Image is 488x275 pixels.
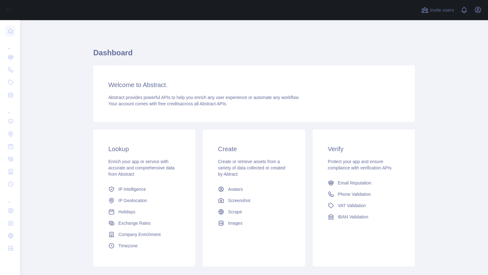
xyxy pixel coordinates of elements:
span: Exchange Rates [118,220,151,226]
h1: Dashboard [93,48,415,63]
h3: Create [218,145,290,153]
a: Scrape [215,206,292,217]
span: IBAN Validation [338,214,368,220]
span: Images [228,220,242,226]
a: Email Reputation [325,177,402,189]
span: Enrich your app or service with accurate and comprehensive data from Abstract [108,159,175,177]
span: Scrape [228,209,242,215]
div: ... [5,191,15,204]
span: Screenshot [228,197,250,204]
span: Holidays [118,209,135,215]
a: Screenshot [215,195,292,206]
a: IBAN Validation [325,211,402,223]
span: Avatars [228,186,243,192]
span: IP Intelligence [118,186,146,192]
h3: Lookup [108,145,180,153]
span: Your account comes with across all Abstract APIs. [108,101,227,106]
span: Email Reputation [338,180,371,186]
h3: Verify [328,145,400,153]
a: Images [215,217,292,229]
span: Abstract provides powerful APIs to help you enrich any user experience or automate any workflow. [108,95,300,100]
a: IP Intelligence [106,184,183,195]
span: IP Geolocation [118,197,147,204]
span: Company Enrichment [118,231,161,238]
a: Phone Validation [325,189,402,200]
button: Invite users [420,5,455,15]
span: Timezone [118,243,138,249]
a: Exchange Rates [106,217,183,229]
a: IP Geolocation [106,195,183,206]
a: Timezone [106,240,183,251]
span: Create or retrieve assets from a variety of data collected or created by Abtract [218,159,285,177]
a: VAT Validation [325,200,402,211]
a: Company Enrichment [106,229,183,240]
span: Protect your app and ensure compliance with verification APIs [328,159,392,170]
span: VAT Validation [338,202,366,209]
div: ... [5,102,15,114]
h3: Welcome to Abstract. [108,80,400,89]
a: Avatars [215,184,292,195]
div: ... [5,38,15,50]
span: free credits [158,101,180,106]
a: Holidays [106,206,183,217]
span: Invite users [430,7,454,14]
span: Phone Validation [338,191,371,197]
